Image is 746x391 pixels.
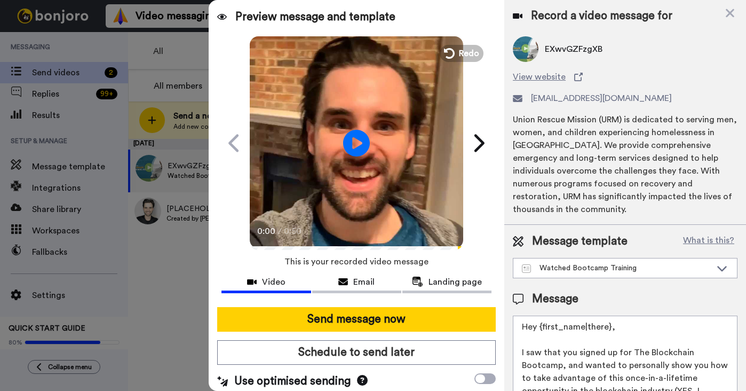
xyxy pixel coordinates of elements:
[428,276,482,288] span: Landing page
[262,276,285,288] span: Video
[522,264,531,273] img: Message-temps.svg
[217,307,496,332] button: Send message now
[513,71,566,83] span: View website
[532,291,578,307] span: Message
[680,233,737,249] button: What is this?
[284,250,428,273] span: This is your recorded video message
[284,225,303,238] span: 0:50
[513,71,737,83] a: View website
[234,373,351,389] span: Use optimised sending
[532,233,628,249] span: Message template
[513,113,737,216] div: Union Rescue Mission (URM) is dedicated to serving men, women, and children experiencing homeless...
[522,263,711,273] div: Watched Bootcamp Training
[531,92,672,105] span: [EMAIL_ADDRESS][DOMAIN_NAME]
[257,225,276,238] span: 0:00
[278,225,282,238] span: /
[353,276,375,288] span: Email
[217,340,496,365] button: Schedule to send later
